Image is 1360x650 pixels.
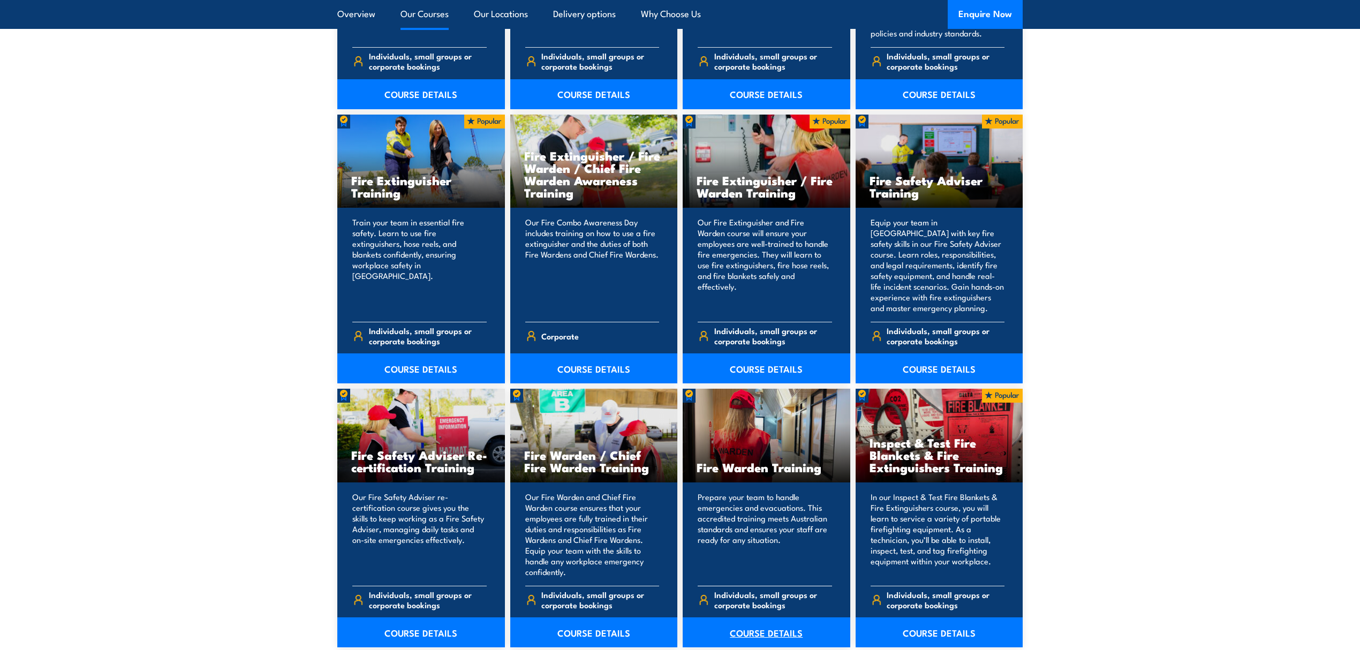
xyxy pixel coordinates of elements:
[525,217,660,313] p: Our Fire Combo Awareness Day includes training on how to use a fire extinguisher and the duties o...
[525,492,660,577] p: Our Fire Warden and Chief Fire Warden course ensures that your employees are fully trained in the...
[541,51,659,71] span: Individuals, small groups or corporate bookings
[541,328,579,344] span: Corporate
[714,326,832,346] span: Individuals, small groups or corporate bookings
[683,353,850,383] a: COURSE DETAILS
[697,461,836,473] h3: Fire Warden Training
[887,326,1004,346] span: Individuals, small groups or corporate bookings
[698,492,832,577] p: Prepare your team to handle emergencies and evacuations. This accredited training meets Australia...
[352,492,487,577] p: Our Fire Safety Adviser re-certification course gives you the skills to keep working as a Fire Sa...
[510,79,678,109] a: COURSE DETAILS
[369,51,487,71] span: Individuals, small groups or corporate bookings
[337,617,505,647] a: COURSE DETAILS
[698,217,832,313] p: Our Fire Extinguisher and Fire Warden course will ensure your employees are well-trained to handl...
[714,589,832,610] span: Individuals, small groups or corporate bookings
[887,589,1004,610] span: Individuals, small groups or corporate bookings
[871,217,1005,313] p: Equip your team in [GEOGRAPHIC_DATA] with key fire safety skills in our Fire Safety Adviser cours...
[369,589,487,610] span: Individuals, small groups or corporate bookings
[683,79,850,109] a: COURSE DETAILS
[887,51,1004,71] span: Individuals, small groups or corporate bookings
[871,492,1005,577] p: In our Inspect & Test Fire Blankets & Fire Extinguishers course, you will learn to service a vari...
[369,326,487,346] span: Individuals, small groups or corporate bookings
[351,449,491,473] h3: Fire Safety Adviser Re-certification Training
[856,79,1023,109] a: COURSE DETAILS
[351,174,491,199] h3: Fire Extinguisher Training
[714,51,832,71] span: Individuals, small groups or corporate bookings
[352,217,487,313] p: Train your team in essential fire safety. Learn to use fire extinguishers, hose reels, and blanke...
[870,174,1009,199] h3: Fire Safety Adviser Training
[510,617,678,647] a: COURSE DETAILS
[856,353,1023,383] a: COURSE DETAILS
[697,174,836,199] h3: Fire Extinguisher / Fire Warden Training
[856,617,1023,647] a: COURSE DETAILS
[524,149,664,199] h3: Fire Extinguisher / Fire Warden / Chief Fire Warden Awareness Training
[524,449,664,473] h3: Fire Warden / Chief Fire Warden Training
[683,617,850,647] a: COURSE DETAILS
[337,79,505,109] a: COURSE DETAILS
[510,353,678,383] a: COURSE DETAILS
[337,353,505,383] a: COURSE DETAILS
[541,589,659,610] span: Individuals, small groups or corporate bookings
[870,436,1009,473] h3: Inspect & Test Fire Blankets & Fire Extinguishers Training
